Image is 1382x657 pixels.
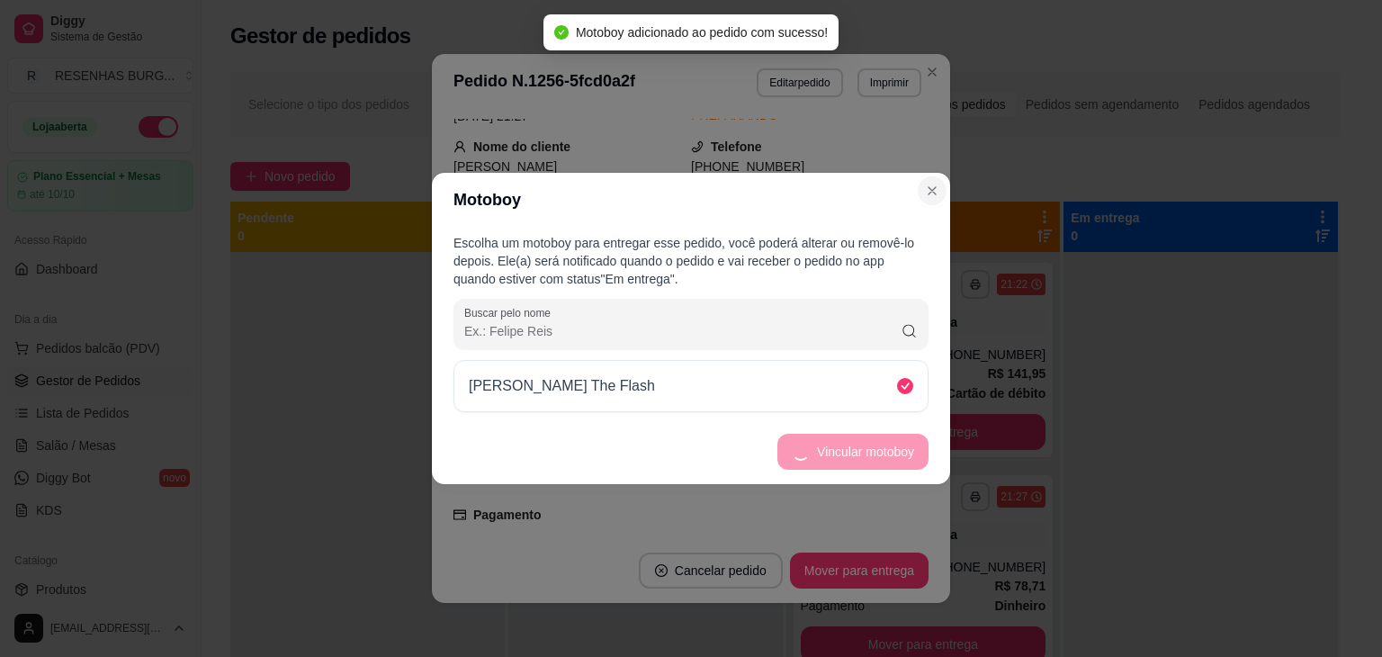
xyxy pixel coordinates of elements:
[453,234,929,288] p: Escolha um motoboy para entregar esse pedido, você poderá alterar ou removê-lo depois. Ele(a) ser...
[432,173,950,227] header: Motoboy
[469,375,655,397] p: [PERSON_NAME] The Flash
[554,25,569,40] span: check-circle
[464,322,901,340] input: Buscar pelo nome
[576,25,828,40] span: Motoboy adicionado ao pedido com sucesso!
[464,305,557,320] label: Buscar pelo nome
[918,176,947,205] button: Close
